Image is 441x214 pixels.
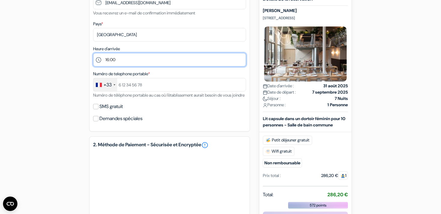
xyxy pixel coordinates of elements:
strong: 31 août 2025 [323,83,348,89]
h5: 2. Méthode de Paiement - Sécurisée et Encryptée [93,141,246,149]
img: calendar.svg [263,84,267,88]
label: Numéro de telephone portable [93,71,150,77]
strong: 1 Personne [327,102,348,108]
span: Personne : [263,102,286,108]
small: Vous recevrez un e-mail de confirmation immédiatement [93,10,195,16]
span: Séjour : [263,95,281,102]
div: +33 [104,81,112,88]
div: France: +33 [93,78,117,91]
label: Demandes spéciales [99,114,142,123]
img: free_wifi.svg [266,149,270,154]
span: Petit déjeuner gratuit [263,136,312,145]
span: Wifi gratuit [263,147,294,156]
strong: 7 septembre 2025 [312,89,348,95]
p: [STREET_ADDRESS] [263,16,348,20]
span: Total: [263,191,273,198]
small: Numéro de téléphone portable au cas où l'établissement aurait besoin de vous joindre [93,92,245,98]
div: Prix total : [263,172,281,179]
label: Pays [93,21,103,27]
img: free_breakfast.svg [266,138,271,143]
small: Non remboursable [263,158,302,168]
img: user_icon.svg [263,103,267,107]
span: Date d'arrivée : [263,83,294,89]
a: error_outline [201,141,208,149]
span: Date de départ : [263,89,296,95]
span: 572 points [310,203,327,208]
label: Heure d'arrivée [93,46,120,52]
h5: [PERSON_NAME] [263,8,348,14]
label: SMS gratuit [99,102,123,111]
img: guest.svg [341,174,345,178]
span: 1 [338,171,348,180]
b: Lit capsule dans un dortoir féminin pour 10 personnes - Salle de bain commune [263,116,345,128]
input: 6 12 34 56 78 [93,78,246,91]
img: moon.svg [263,97,267,101]
div: 286,20 € [321,172,348,179]
strong: 7 Nuits [335,95,348,102]
strong: 286,20 € [327,191,348,198]
button: Ouvrir le widget CMP [3,197,17,211]
img: calendar.svg [263,90,267,95]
